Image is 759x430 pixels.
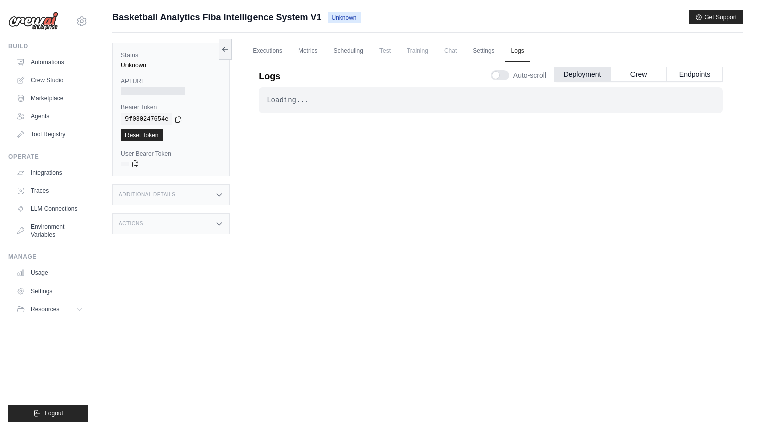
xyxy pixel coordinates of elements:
[12,72,88,88] a: Crew Studio
[121,150,221,158] label: User Bearer Token
[119,192,175,198] h3: Additional Details
[121,113,172,125] code: 9f030247654e
[259,69,280,83] p: Logs
[12,165,88,181] a: Integrations
[12,183,88,199] a: Traces
[267,95,715,105] div: Loading...
[119,221,143,227] h3: Actions
[292,41,324,62] a: Metrics
[12,283,88,299] a: Settings
[709,382,759,430] iframe: Chat Widget
[121,129,163,141] a: Reset Token
[12,265,88,281] a: Usage
[8,405,88,422] button: Logout
[121,103,221,111] label: Bearer Token
[12,90,88,106] a: Marketplace
[401,41,434,61] span: Training is not available until the deployment is complete
[667,67,723,82] button: Endpoints
[12,201,88,217] a: LLM Connections
[12,108,88,124] a: Agents
[246,41,288,62] a: Executions
[328,41,369,62] a: Scheduling
[121,61,221,69] div: Unknown
[554,67,610,82] button: Deployment
[12,301,88,317] button: Resources
[689,10,743,24] button: Get Support
[12,54,88,70] a: Automations
[513,70,546,80] span: Auto-scroll
[328,12,361,23] span: Unknown
[45,409,63,417] span: Logout
[121,77,221,85] label: API URL
[8,253,88,261] div: Manage
[12,126,88,142] a: Tool Registry
[31,305,59,313] span: Resources
[8,153,88,161] div: Operate
[610,67,667,82] button: Crew
[8,12,58,31] img: Logo
[373,41,397,61] span: Test
[505,41,530,62] a: Logs
[467,41,500,62] a: Settings
[8,42,88,50] div: Build
[121,51,221,59] label: Status
[438,41,463,61] span: Chat is not available until the deployment is complete
[112,10,322,24] span: Basketball Analytics Fiba Intelligence System V1
[12,219,88,243] a: Environment Variables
